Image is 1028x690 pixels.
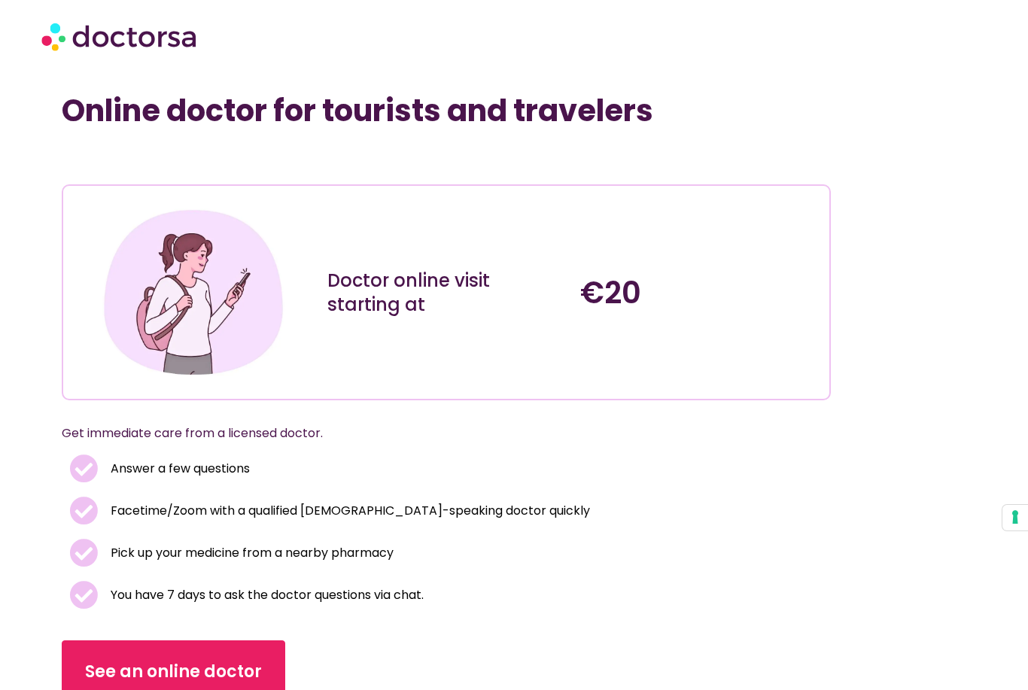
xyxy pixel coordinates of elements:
h1: Online doctor for tourists and travelers [62,93,831,129]
p: Get immediate care from a licensed doctor. [62,423,795,444]
img: Illustration depicting a young woman in a casual outfit, engaged with her smartphone. She has a p... [99,197,289,388]
h4: €20 [580,275,818,311]
span: Answer a few questions [107,458,250,479]
iframe: Customer reviews powered by Trustpilot [69,151,295,169]
span: See an online doctor [85,660,262,684]
span: You have 7 days to ask the doctor questions via chat. [107,585,424,606]
div: Doctor online visit starting at [327,269,565,317]
button: Your consent preferences for tracking technologies [1002,505,1028,530]
span: Facetime/Zoom with a qualified [DEMOGRAPHIC_DATA]-speaking doctor quickly [107,500,590,521]
span: Pick up your medicine from a nearby pharmacy [107,543,394,564]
